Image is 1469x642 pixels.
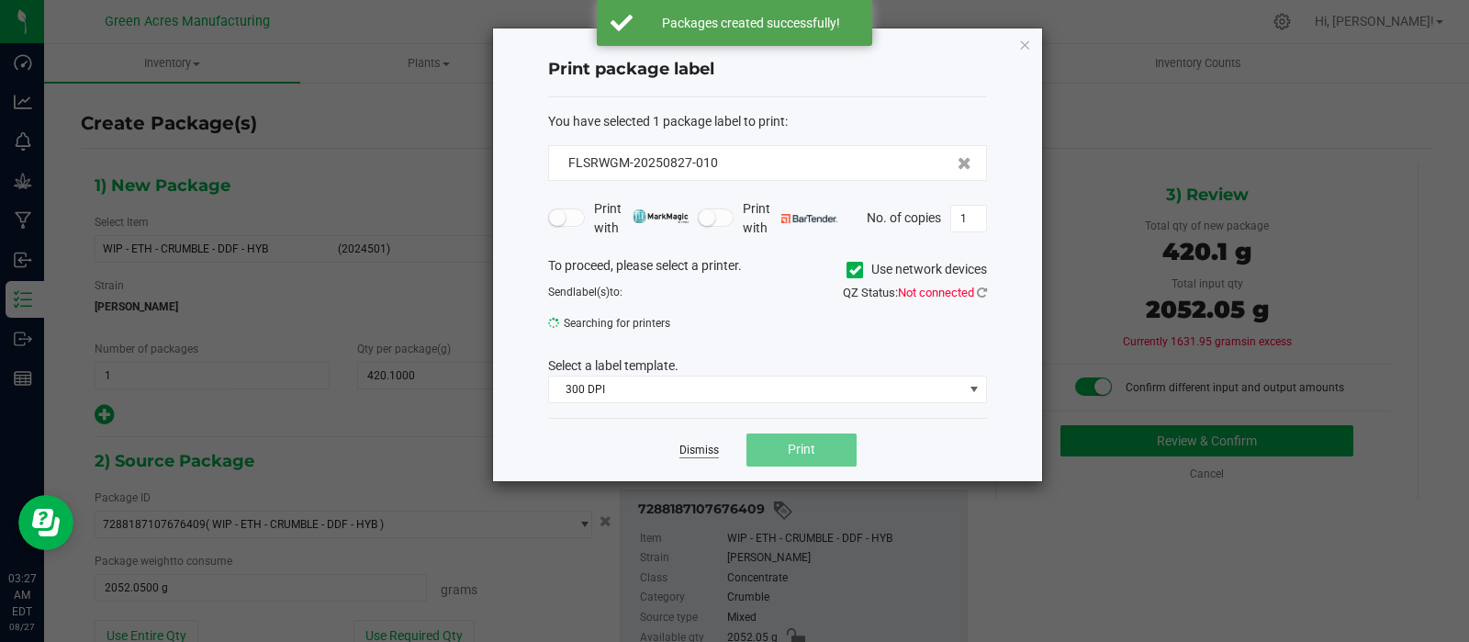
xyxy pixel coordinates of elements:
[679,443,719,458] a: Dismiss
[847,260,987,279] label: Use network devices
[867,209,941,224] span: No. of copies
[898,286,974,299] span: Not connected
[549,377,963,402] span: 300 DPI
[843,286,987,299] span: QZ Status:
[18,495,73,550] iframe: Resource center
[568,155,718,170] span: FLSRWGM-20250827-010
[633,209,689,223] img: mark_magic_cybra.png
[548,310,754,337] span: Searching for printers
[548,114,785,129] span: You have selected 1 package label to print
[781,214,837,223] img: bartender.png
[594,199,689,238] span: Print with
[573,286,610,298] span: label(s)
[743,199,837,238] span: Print with
[788,442,815,456] span: Print
[534,356,1001,376] div: Select a label template.
[534,256,1001,284] div: To proceed, please select a printer.
[548,286,622,298] span: Send to:
[643,14,858,32] div: Packages created successfully!
[548,58,987,82] h4: Print package label
[746,434,857,467] button: Print
[548,112,987,131] div: :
